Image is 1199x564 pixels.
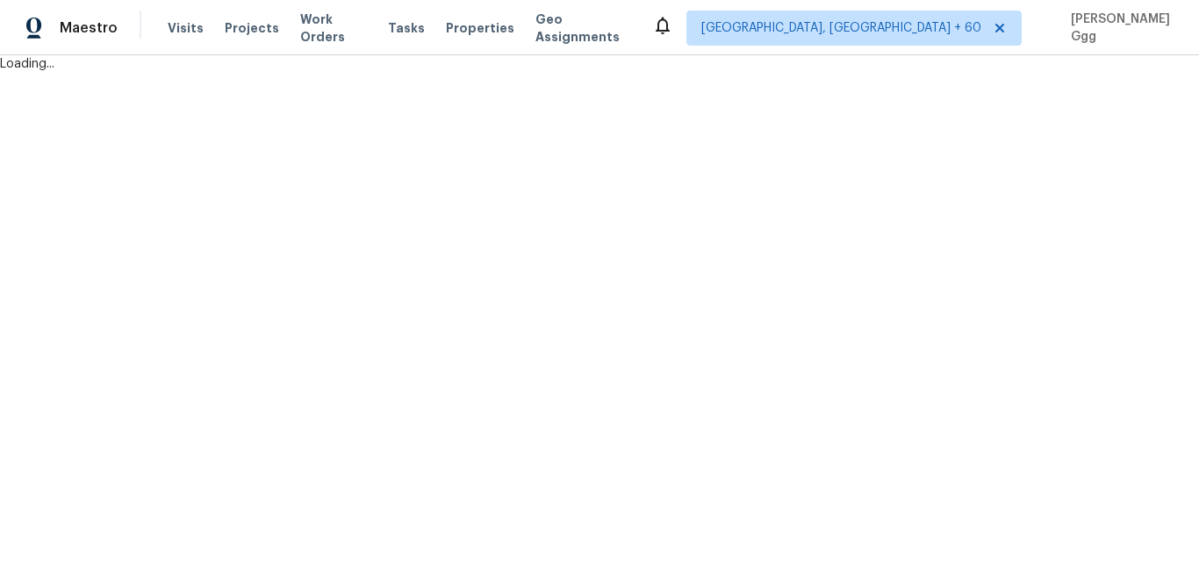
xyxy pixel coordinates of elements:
[1064,11,1173,46] span: [PERSON_NAME] Ggg
[60,19,118,37] span: Maestro
[225,19,279,37] span: Projects
[701,19,981,37] span: [GEOGRAPHIC_DATA], [GEOGRAPHIC_DATA] + 60
[168,19,204,37] span: Visits
[446,19,514,37] span: Properties
[388,22,425,34] span: Tasks
[300,11,367,46] span: Work Orders
[535,11,631,46] span: Geo Assignments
